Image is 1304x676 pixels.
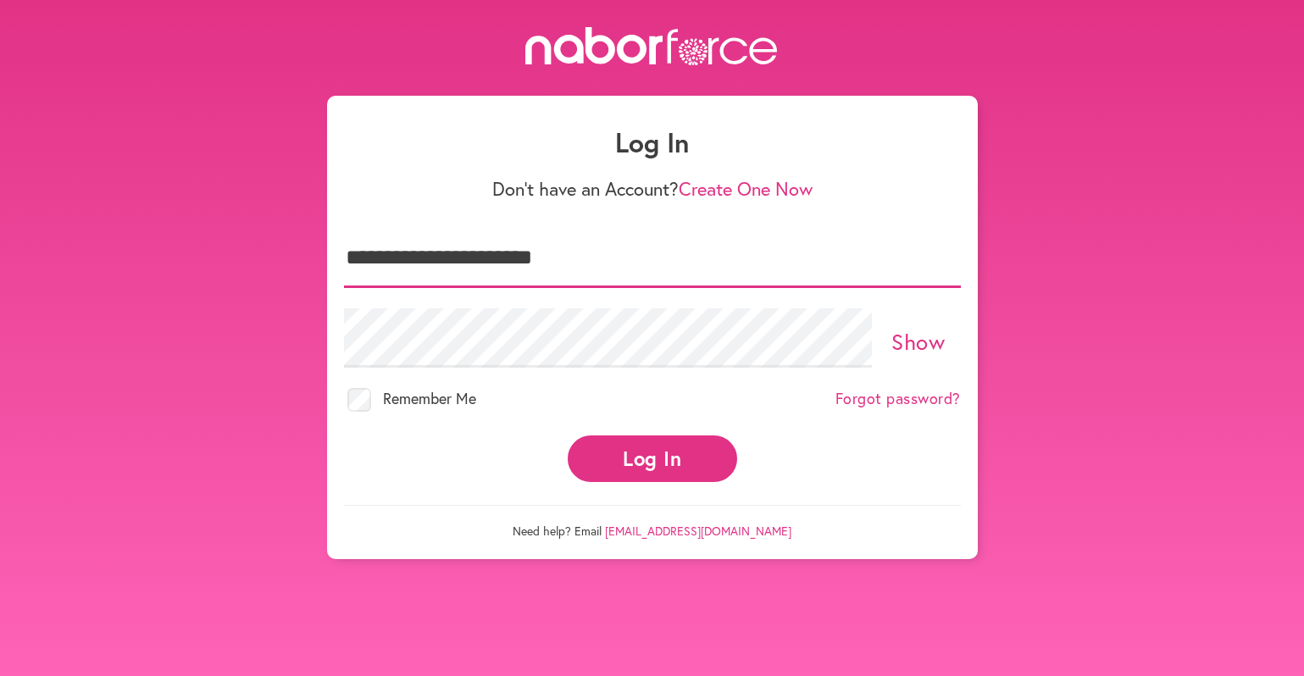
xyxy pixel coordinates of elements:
[891,327,945,356] a: Show
[679,176,813,201] a: Create One Now
[344,505,961,539] p: Need help? Email
[605,523,791,539] a: [EMAIL_ADDRESS][DOMAIN_NAME]
[835,390,961,408] a: Forgot password?
[344,126,961,158] h1: Log In
[568,435,737,482] button: Log In
[344,178,961,200] p: Don't have an Account?
[383,388,476,408] span: Remember Me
